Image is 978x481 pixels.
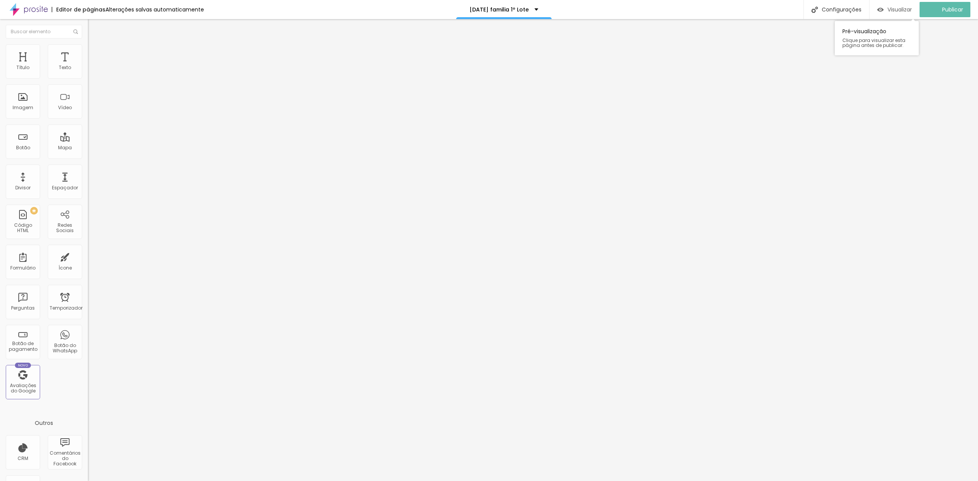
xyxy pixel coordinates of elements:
font: Ícone [58,265,72,271]
font: Botão de pagamento [9,340,37,352]
font: Alterações salvas automaticamente [105,6,204,13]
font: Publicar [942,6,963,13]
font: Pré-visualização [842,27,886,35]
font: Código HTML [14,222,32,234]
font: Visualizar [887,6,912,13]
font: Vídeo [58,104,72,111]
font: Botão do WhatsApp [53,342,77,354]
font: Mapa [58,144,72,151]
img: Ícone [73,29,78,34]
font: [DATE] familia 1º Lote [470,6,529,13]
font: Novo [18,363,28,368]
font: Editor de páginas [56,6,105,13]
font: CRM [18,455,28,462]
img: Ícone [811,6,818,13]
font: Redes Sociais [56,222,74,234]
font: Comentários do Facebook [50,450,81,467]
font: Espaçador [52,184,78,191]
input: Buscar elemento [6,25,82,39]
font: Temporizador [50,305,83,311]
font: Outros [35,419,53,427]
font: Botão [16,144,30,151]
font: Clique para visualizar esta página antes de publicar. [842,37,905,48]
img: view-1.svg [877,6,884,13]
font: Título [16,64,29,71]
iframe: Editor [88,19,978,481]
font: Formulário [10,265,36,271]
font: Configurações [822,6,861,13]
font: Texto [59,64,71,71]
font: Imagem [13,104,33,111]
font: Avaliações do Google [10,382,36,394]
button: Visualizar [870,2,920,17]
font: Perguntas [11,305,35,311]
font: Divisor [15,184,31,191]
button: Publicar [920,2,970,17]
